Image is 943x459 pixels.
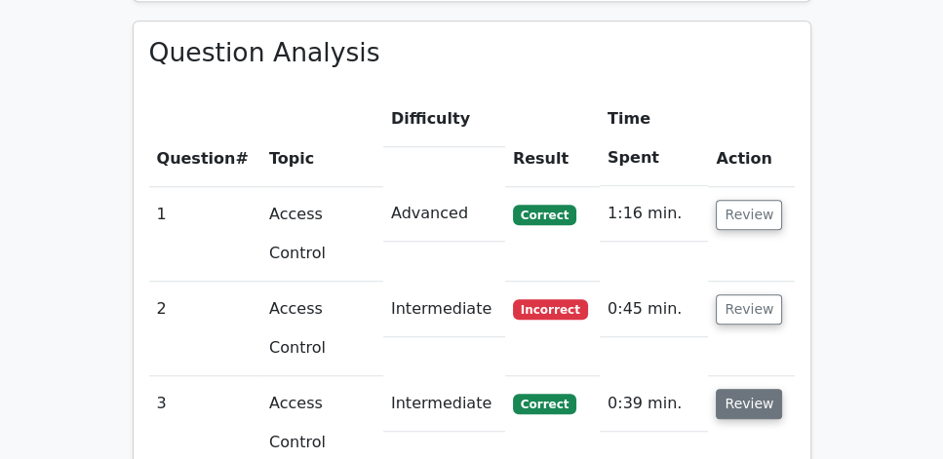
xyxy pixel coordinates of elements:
td: 0:39 min. [600,376,709,432]
span: Question [157,149,236,168]
th: Time Spent [600,92,709,186]
td: 0:45 min. [600,282,709,337]
button: Review [716,200,782,230]
th: Difficulty [383,92,505,147]
td: Access Control [261,282,383,376]
td: Intermediate [383,376,505,432]
span: Incorrect [513,299,588,319]
th: Result [505,92,600,186]
td: 1:16 min. [600,186,709,242]
td: Advanced [383,186,505,242]
td: Intermediate [383,282,505,337]
td: 2 [149,282,262,376]
th: Action [708,92,794,186]
span: Correct [513,205,576,224]
span: Correct [513,394,576,413]
th: # [149,92,262,186]
th: Topic [261,92,383,186]
td: Access Control [261,186,383,281]
button: Review [716,294,782,325]
td: 1 [149,186,262,281]
button: Review [716,389,782,419]
h3: Question Analysis [149,37,795,68]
